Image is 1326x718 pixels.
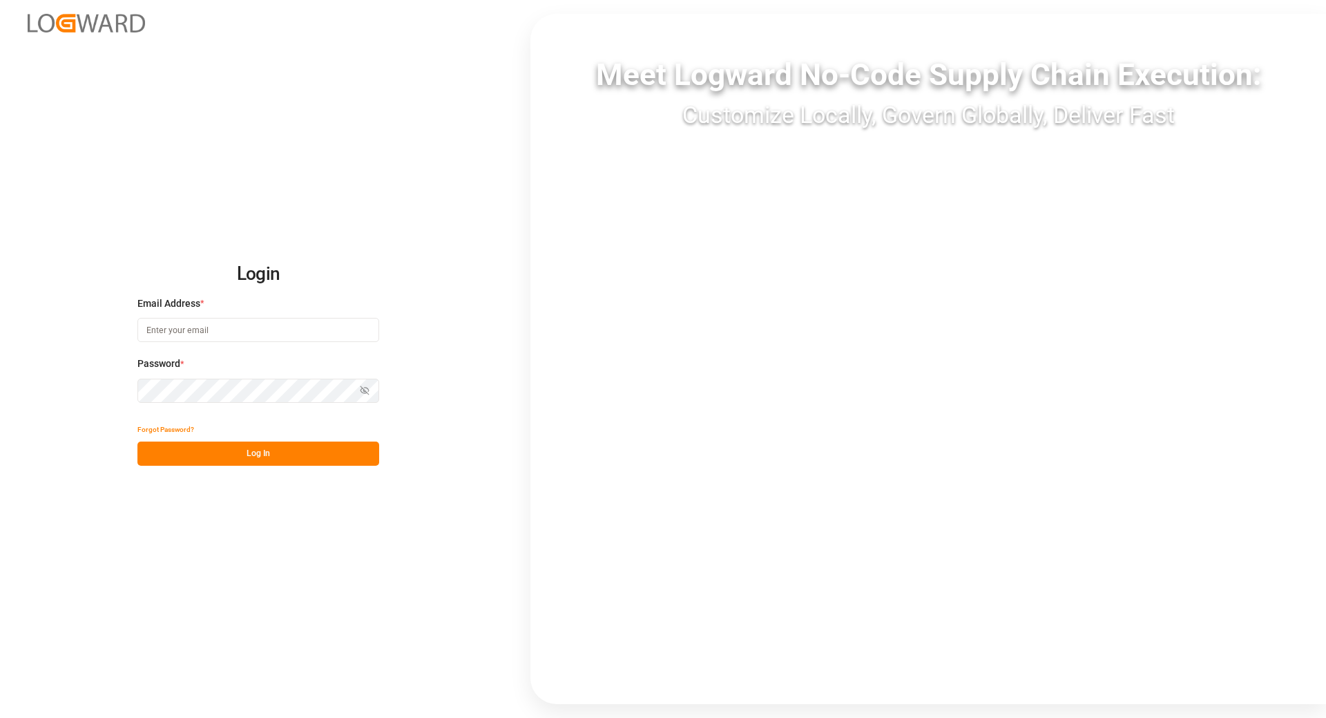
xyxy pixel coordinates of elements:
[137,417,194,442] button: Forgot Password?
[137,252,379,296] h2: Login
[137,318,379,342] input: Enter your email
[137,296,200,311] span: Email Address
[137,442,379,466] button: Log In
[28,14,145,32] img: Logward_new_orange.png
[530,97,1326,133] div: Customize Locally, Govern Globally, Deliver Fast
[530,52,1326,97] div: Meet Logward No-Code Supply Chain Execution:
[137,357,180,371] span: Password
